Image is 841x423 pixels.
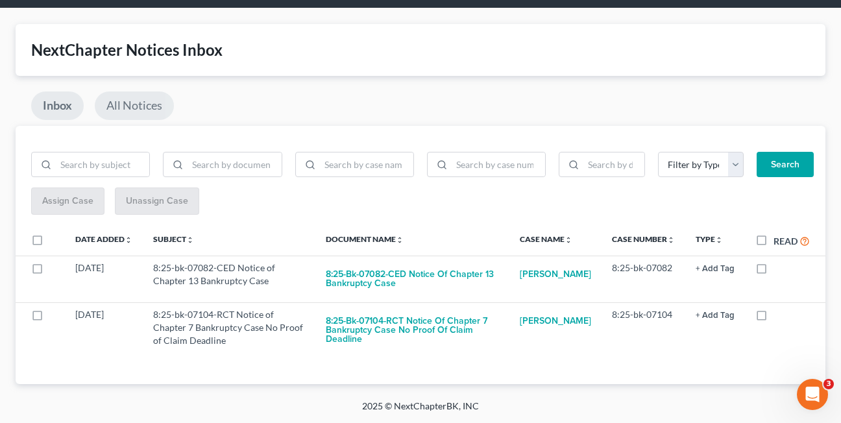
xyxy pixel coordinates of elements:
[565,236,572,244] i: unfold_more
[715,236,723,244] i: unfold_more
[326,308,499,352] button: 8:25-bk-07104-RCT Notice of Chapter 7 Bankruptcy Case No Proof of Claim Deadline
[774,234,798,248] label: Read
[31,40,810,60] div: NextChapter Notices Inbox
[65,256,143,302] td: [DATE]
[696,261,735,274] a: + Add Tag
[143,256,315,302] td: 8:25-bk-07082-CED Notice of Chapter 13 Bankruptcy Case
[696,308,735,321] a: + Add Tag
[602,302,685,358] td: 8:25-bk-07104
[125,236,132,244] i: unfold_more
[186,236,194,244] i: unfold_more
[520,308,591,334] a: [PERSON_NAME]
[326,261,499,296] button: 8:25-bk-07082-CED Notice of Chapter 13 Bankruptcy Case
[65,302,143,358] td: [DATE]
[696,265,735,273] button: + Add Tag
[583,152,644,177] input: Search by date
[520,261,591,287] a: [PERSON_NAME]
[51,400,790,423] div: 2025 © NextChapterBK, INC
[602,256,685,302] td: 8:25-bk-07082
[143,302,315,358] td: 8:25-bk-07104-RCT Notice of Chapter 7 Bankruptcy Case No Proof of Claim Deadline
[153,234,194,244] a: Subjectunfold_more
[188,152,281,177] input: Search by document name
[95,91,174,120] a: All Notices
[797,379,828,410] iframe: Intercom live chat
[396,236,404,244] i: unfold_more
[326,234,404,244] a: Document Nameunfold_more
[757,152,814,178] button: Search
[520,234,572,244] a: Case Nameunfold_more
[75,234,132,244] a: Date Addedunfold_more
[823,379,834,389] span: 3
[31,91,84,120] a: Inbox
[452,152,545,177] input: Search by case number
[696,311,735,320] button: + Add Tag
[667,236,675,244] i: unfold_more
[696,234,723,244] a: Typeunfold_more
[320,152,413,177] input: Search by case name
[56,152,149,177] input: Search by subject
[612,234,675,244] a: Case Numberunfold_more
